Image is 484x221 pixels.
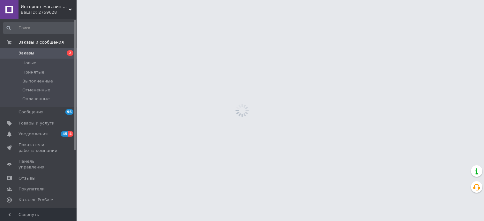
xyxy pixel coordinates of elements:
[3,22,75,34] input: Поиск
[22,96,50,102] span: Оплаченные
[19,109,43,115] span: Сообщения
[19,120,55,126] span: Товары и услуги
[65,109,73,115] span: 96
[68,131,73,137] span: 4
[19,175,35,181] span: Отзывы
[22,87,50,93] span: Отмененные
[22,78,53,84] span: Выполненные
[19,131,48,137] span: Уведомления
[19,186,45,192] span: Покупатели
[19,50,34,56] span: Заказы
[22,69,44,75] span: Принятые
[21,10,77,15] div: Ваш ID: 2759628
[19,142,59,153] span: Показатели работы компании
[67,50,73,56] span: 2
[19,159,59,170] span: Панель управления
[19,197,53,203] span: Каталог ProSale
[22,60,36,66] span: Новые
[21,4,69,10] span: Интернет-магазин "New Style Nails"
[61,131,68,137] span: 45
[19,39,64,45] span: Заказы и сообщения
